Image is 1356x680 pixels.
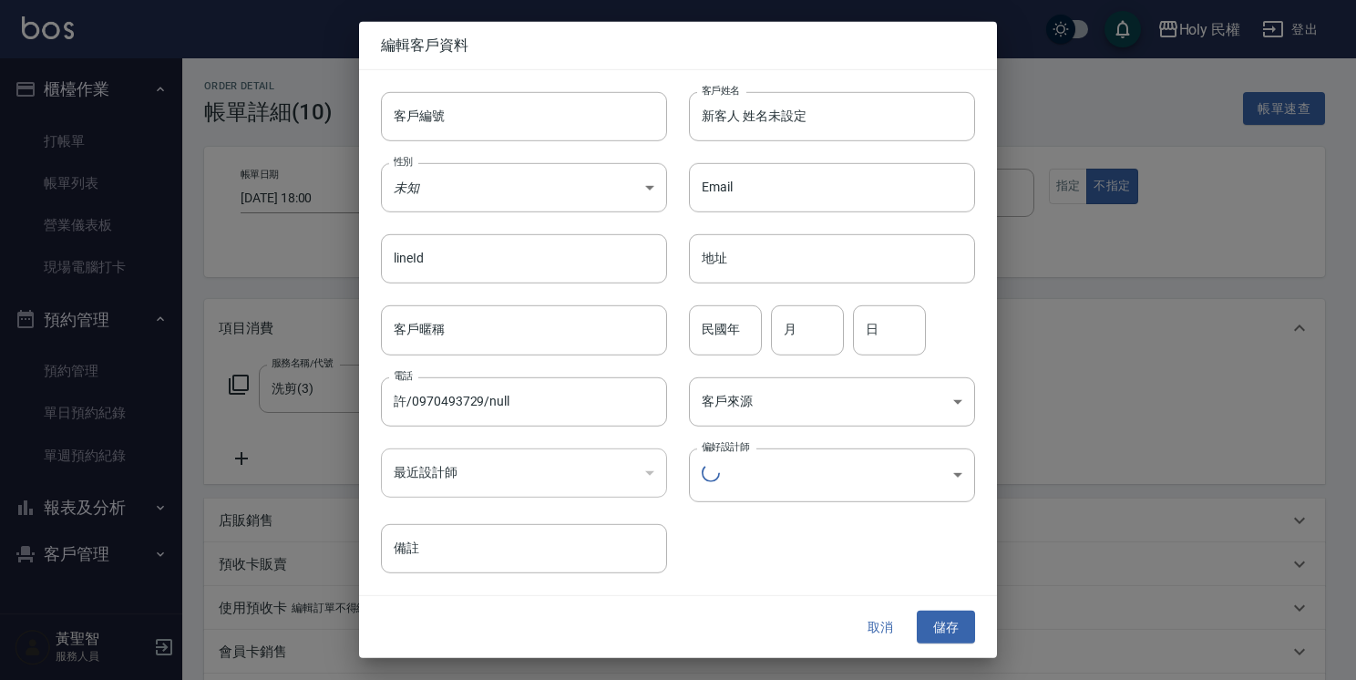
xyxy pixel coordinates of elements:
span: 編輯客戶資料 [381,36,975,55]
label: 電話 [394,368,413,382]
button: 儲存 [917,611,975,644]
label: 客戶姓名 [702,84,740,98]
label: 偏好設計師 [702,439,749,453]
button: 取消 [851,611,909,644]
em: 未知 [394,180,419,195]
label: 性別 [394,155,413,169]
